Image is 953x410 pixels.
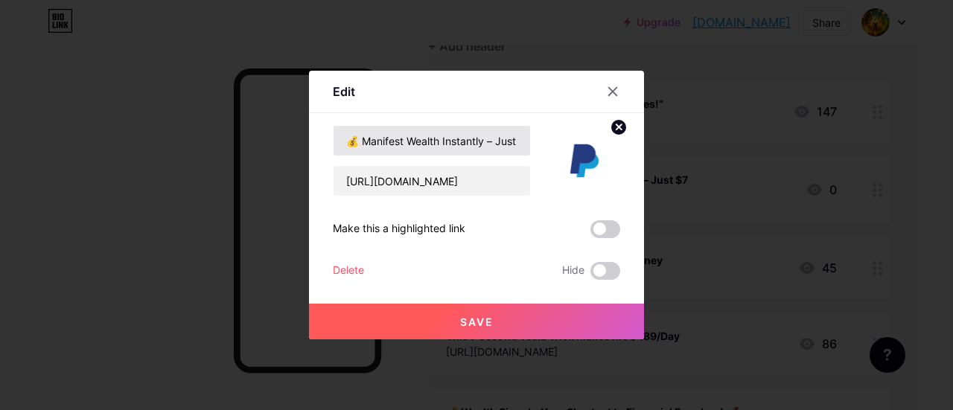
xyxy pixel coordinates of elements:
[333,220,465,238] div: Make this a highlighted link
[549,125,620,196] img: link_thumbnail
[333,83,355,100] div: Edit
[460,315,494,328] span: Save
[309,304,644,339] button: Save
[333,262,364,280] div: Delete
[334,126,530,156] input: Title
[562,262,584,280] span: Hide
[334,166,530,196] input: URL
